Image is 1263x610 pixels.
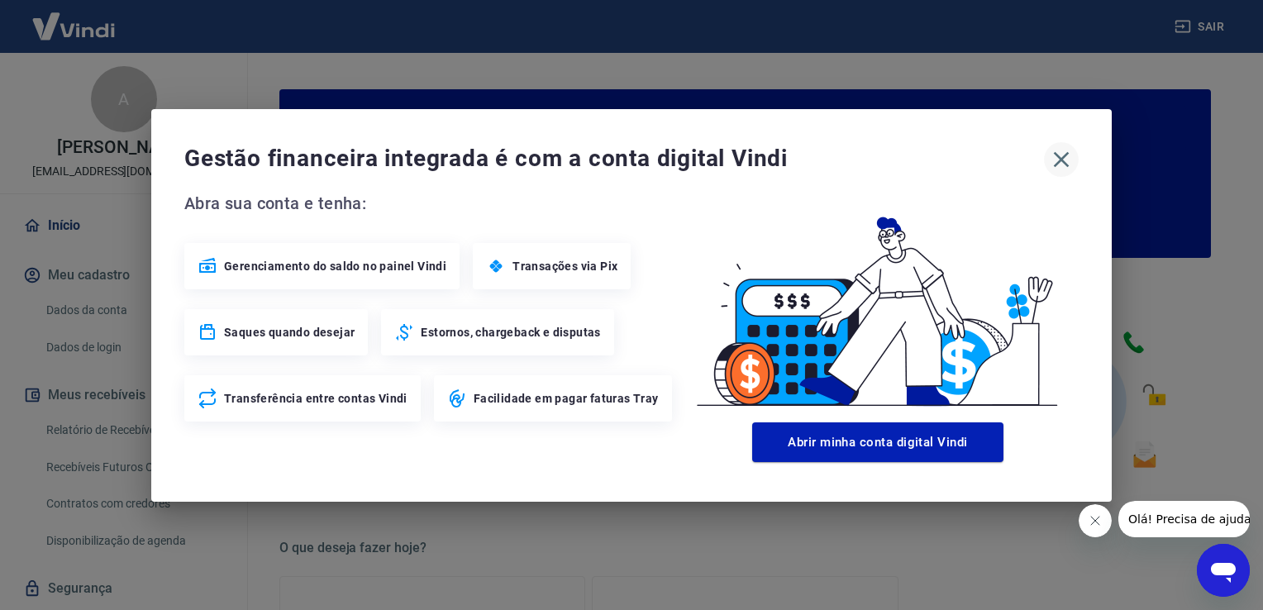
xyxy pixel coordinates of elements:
span: Gerenciamento do saldo no painel Vindi [224,258,446,274]
span: Transações via Pix [512,258,617,274]
span: Saques quando desejar [224,324,355,341]
iframe: Botão para abrir a janela de mensagens [1197,544,1250,597]
span: Olá! Precisa de ajuda? [10,12,139,25]
button: Abrir minha conta digital Vindi [752,422,1003,462]
iframe: Mensagem da empresa [1118,501,1250,537]
span: Gestão financeira integrada é com a conta digital Vindi [184,142,1044,175]
iframe: Fechar mensagem [1079,504,1112,537]
img: Good Billing [677,190,1079,416]
span: Transferência entre contas Vindi [224,390,407,407]
span: Facilidade em pagar faturas Tray [474,390,659,407]
span: Estornos, chargeback e disputas [421,324,600,341]
span: Abra sua conta e tenha: [184,190,677,217]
